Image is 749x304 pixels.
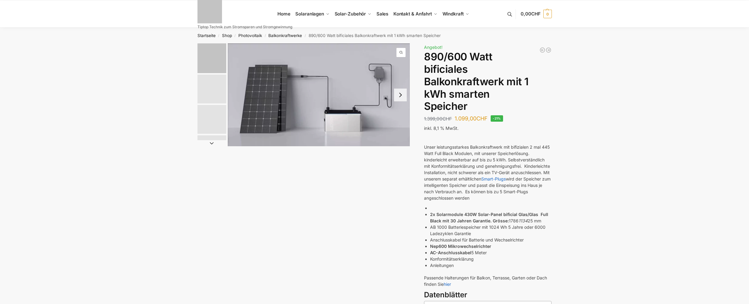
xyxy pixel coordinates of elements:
img: ASE 1000 Batteriespeicher [197,43,226,73]
span: Windkraft [442,11,464,17]
span: -21% [491,115,503,122]
span: / [262,33,268,38]
a: WiFi Smart Plug für unseren Plug & Play Batteriespeicher [545,47,552,53]
strong: AC-Anschlusskabel [430,250,471,255]
span: inkl. 8,1 % MwSt. [424,126,459,131]
span: Angebot! [424,45,442,50]
a: Solar-Zubehör [332,0,374,28]
h1: 890/600 Watt bificiales Balkonkraftwerk mit 1 kWh smarten Speicher [424,51,552,113]
span: Sales [376,11,389,17]
li: 2 / 7 [196,74,226,104]
li: 1 / 7 [196,43,226,74]
a: 0,00CHF 0 [521,5,552,23]
img: ASE 1000 Batteriespeicher [228,43,410,146]
span: Solaranlagen [295,11,324,17]
button: Next slide [394,89,407,101]
li: AB 1000 Batteriespeicher mit 1024 Wh 5 Jahre oder 6000 Ladezyklen Garantie [430,224,552,237]
bdi: 1.099,00 [455,115,488,122]
span: 0,00 [521,11,540,17]
button: Next slide [197,140,226,146]
li: 3 / 7 [196,104,226,134]
span: / [302,33,308,38]
li: Anleitungen [430,262,552,269]
li: 1 / 7 [228,43,410,146]
a: Photovoltaik [238,33,262,38]
img: 1 (3) [197,135,226,164]
span: 0 [543,10,552,18]
p: Passende Halterungen für Balkon, Terrasse, Garten oder Dach finden Sie [424,275,552,287]
span: CHF [531,11,541,17]
a: Sales [374,0,391,28]
span: 1786 25 mm [509,218,541,223]
a: Balkonkraftwerke [268,33,302,38]
a: Shop [222,33,232,38]
img: Bificial 30 % mehr Leistung [197,105,226,134]
h3: Datenblätter [424,290,552,300]
a: hier [444,282,451,287]
a: Smart-Plugs [481,176,506,181]
a: ASE 1000 Batteriespeicher1 3 scaled [228,43,410,146]
nav: Breadcrumb [187,28,562,43]
span: / [216,33,222,38]
li: 4 / 7 [196,134,226,165]
bdi: 1.399,00 [424,116,452,122]
strong: 2x Solarmodule 430W Solar-Panel bificial Glas/Glas Full Black mit 30 Jahren Garantie. Grösse: [430,212,548,223]
span: Kontakt & Anfahrt [393,11,432,17]
a: Kontakt & Anfahrt [391,0,440,28]
span: CHF [442,116,452,122]
span: / [232,33,238,38]
img: 860w-mi-1kwh-speicher [197,75,226,103]
p: Unser leistungsstarkes Balkonkraftwerk mit bifizialen 2 mal 445 Watt Full Black Modulen, mit unse... [424,144,552,201]
span: Solar-Zubehör [335,11,366,17]
strong: Nep600 Mikrowechselrichter [430,244,491,249]
a: Mega XXL 1780 Watt Steckerkraftwerk Genehmigungsfrei. [539,47,545,53]
span: CHF [476,115,488,122]
em: 1134 [519,218,528,223]
li: Anschlusskabel für Batterie und Wechselrichter [430,237,552,243]
li: 5 Meter [430,249,552,256]
p: Tiptop Technik zum Stromsparen und Stromgewinnung [197,25,292,29]
a: Startseite [197,33,216,38]
a: Solaranlagen [293,0,332,28]
li: Konformitätserklärung [430,256,552,262]
a: Windkraft [440,0,472,28]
